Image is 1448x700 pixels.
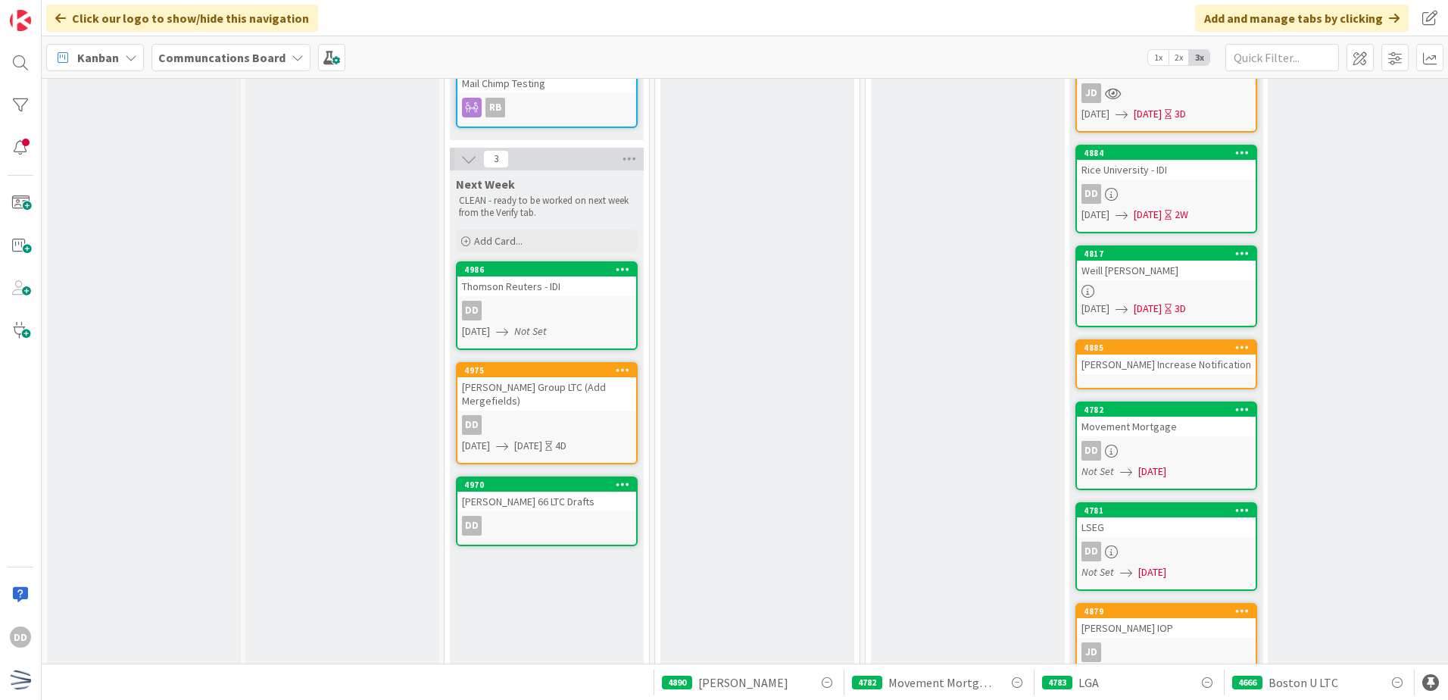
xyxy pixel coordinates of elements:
[158,50,286,65] b: Communcations Board
[1077,618,1256,638] div: [PERSON_NAME] IOP
[1077,605,1256,618] div: 4879
[1081,542,1101,561] div: DD
[1077,403,1256,417] div: 4782
[464,480,636,490] div: 4970
[1225,44,1339,71] input: Quick Filter...
[1075,339,1257,389] a: 4885[PERSON_NAME] Increase Notification
[1075,603,1257,692] a: 4879[PERSON_NAME] IOPJD
[457,516,636,536] div: DD
[1077,261,1256,280] div: Weill [PERSON_NAME]
[457,73,636,93] div: Mail Chimp Testing
[1084,405,1256,415] div: 4782
[1134,106,1162,122] span: [DATE]
[1077,83,1256,103] div: JD
[1081,106,1109,122] span: [DATE]
[457,277,636,296] div: Thomson Reuters - IDI
[1075,402,1257,490] a: 4782Movement MortgageDDNot Set[DATE]
[1042,676,1072,689] div: 4783
[1081,441,1101,461] div: DD
[456,177,515,192] span: Next Week
[457,492,636,511] div: [PERSON_NAME] 66 LTC Drafts
[46,5,318,32] div: Click our logo to show/hide this navigation
[1077,341,1256,355] div: 4885
[462,438,490,454] span: [DATE]
[1084,248,1256,259] div: 4817
[457,478,636,511] div: 4970[PERSON_NAME] 66 LTC Drafts
[888,673,996,692] span: Movement Mortgage
[10,10,31,31] img: Visit kanbanzone.com
[1077,441,1256,461] div: DD
[1081,565,1114,579] i: Not Set
[1077,403,1256,436] div: 4782Movement Mortgage
[457,98,636,117] div: RB
[456,362,638,464] a: 4975[PERSON_NAME] Group LTC (Add Mergefields)DD[DATE][DATE]4D
[1077,247,1256,280] div: 4817Weill [PERSON_NAME]
[1077,417,1256,436] div: Movement Mortgage
[457,263,636,296] div: 4986Thomson Reuters - IDI
[1084,342,1256,353] div: 4885
[1175,301,1186,317] div: 3D
[1084,606,1256,617] div: 4879
[1081,83,1101,103] div: JD
[1148,50,1169,65] span: 1x
[462,516,482,536] div: DD
[1084,505,1256,516] div: 4781
[456,477,638,546] a: 4970[PERSON_NAME] 66 LTC DraftsDD
[1077,642,1256,662] div: JD
[1077,146,1256,180] div: 4884Rice University - IDI
[1075,245,1257,327] a: 4817Weill [PERSON_NAME][DATE][DATE]3D
[1077,504,1256,517] div: 4781
[462,323,490,339] span: [DATE]
[10,669,31,690] img: avatar
[474,234,523,248] span: Add Card...
[456,58,638,128] a: Mail Chimp TestingRB
[462,415,482,435] div: DD
[1084,148,1256,158] div: 4884
[1077,517,1256,537] div: LSEG
[514,438,542,454] span: [DATE]
[1077,341,1256,374] div: 4885[PERSON_NAME] Increase Notification
[555,438,566,454] div: 4D
[1134,301,1162,317] span: [DATE]
[1269,673,1338,692] span: Boston U LTC
[514,324,547,338] i: Not Set
[457,478,636,492] div: 4970
[457,377,636,411] div: [PERSON_NAME] Group LTC (Add Mergefields)
[1077,355,1256,374] div: [PERSON_NAME] Increase Notification
[1232,676,1262,689] div: 4666
[457,301,636,320] div: DD
[1078,673,1099,692] span: LGA
[1138,464,1166,480] span: [DATE]
[1075,502,1257,591] a: 4781LSEGDDNot Set[DATE]
[1077,184,1256,204] div: DD
[1075,44,1257,133] a: LGA FN CLsJD[DATE][DATE]3D
[464,264,636,275] div: 4986
[1077,160,1256,180] div: Rice University - IDI
[1175,207,1188,223] div: 2W
[1175,106,1186,122] div: 3D
[457,364,636,377] div: 4975
[1189,50,1209,65] span: 3x
[1195,5,1409,32] div: Add and manage tabs by clicking
[464,365,636,376] div: 4975
[1077,605,1256,638] div: 4879[PERSON_NAME] IOP
[1077,247,1256,261] div: 4817
[662,676,692,689] div: 4890
[1077,542,1256,561] div: DD
[457,364,636,411] div: 4975[PERSON_NAME] Group LTC (Add Mergefields)
[1081,207,1109,223] span: [DATE]
[1081,184,1101,204] div: DD
[485,98,505,117] div: RB
[1138,564,1166,580] span: [DATE]
[852,676,882,689] div: 4782
[456,261,638,350] a: 4986Thomson Reuters - IDIDD[DATE]Not Set
[1075,145,1257,233] a: 4884Rice University - IDIDD[DATE][DATE]2W
[1077,504,1256,537] div: 4781LSEG
[1134,207,1162,223] span: [DATE]
[457,415,636,435] div: DD
[1169,50,1189,65] span: 2x
[457,263,636,277] div: 4986
[10,627,31,648] div: DD
[1077,146,1256,160] div: 4884
[459,195,635,220] p: CLEAN - ready to be worked on next week from the Verify tab.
